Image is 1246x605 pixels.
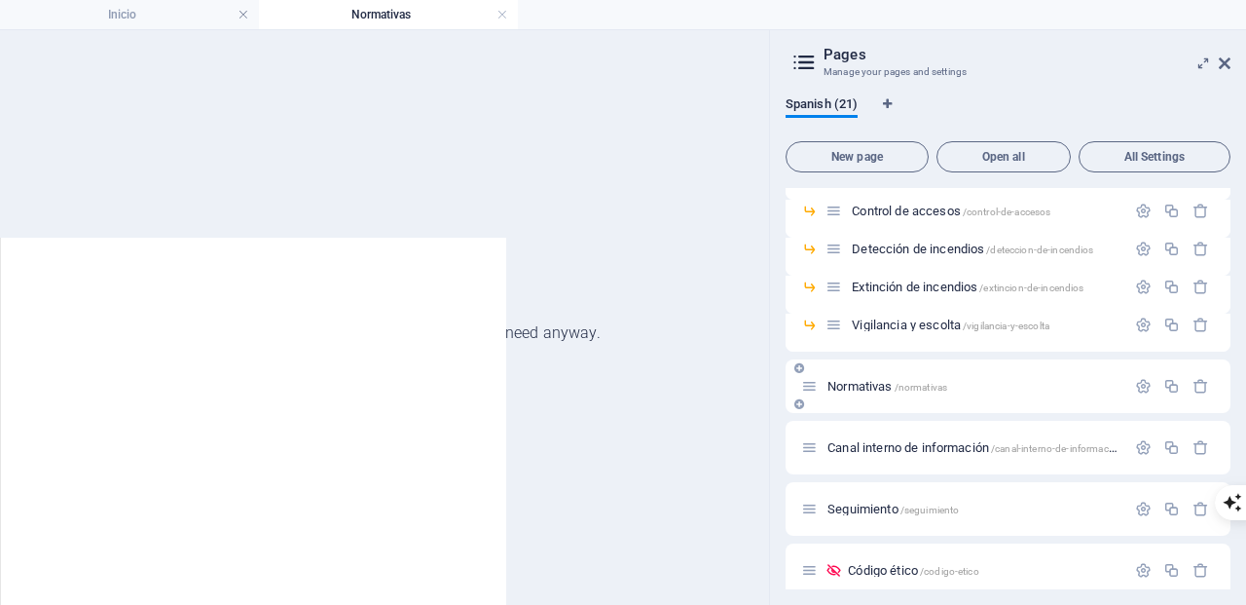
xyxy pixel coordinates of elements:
[786,141,929,172] button: New page
[1192,378,1209,395] div: Remove
[852,204,1050,218] span: Click to open page
[259,4,518,25] h4: Normativas
[1192,317,1209,333] div: Remove
[846,281,1125,293] div: Extinción de incendios/extincion-de-incendios
[824,46,1230,63] h2: Pages
[1135,317,1152,333] div: Settings
[1163,378,1180,395] div: Duplicate
[822,380,1125,393] div: Normativas/normativas
[827,502,959,516] span: Click to open page
[822,441,1125,454] div: Canal interno de información/canal-interno-de-informacion
[852,318,1049,332] span: Vigilancia y escolta
[1135,203,1152,219] div: Settings
[1087,151,1222,163] span: All Settings
[794,151,920,163] span: New page
[920,566,979,577] span: /codigo-etico
[1163,279,1180,295] div: Duplicate
[1135,378,1152,395] div: Settings
[963,321,1049,331] span: /vigilancia-y-escolta
[986,245,1093,255] span: /deteccion-de-incendios
[846,319,1125,331] div: Vigilancia y escolta/vigilancia-y-escolta
[936,141,1071,172] button: Open all
[1135,439,1152,456] div: Settings
[786,93,858,120] span: Spanish (21)
[786,96,1230,133] div: Language Tabs
[1163,241,1180,257] div: Duplicate
[1163,501,1180,517] div: Duplicate
[1079,141,1230,172] button: All Settings
[945,151,1062,163] span: Open all
[1163,439,1180,456] div: Duplicate
[1135,562,1152,579] div: Settings
[848,563,978,578] span: Click to open page
[1135,241,1152,257] div: Settings
[1192,501,1209,517] div: Remove
[1135,501,1152,517] div: Settings
[1192,439,1209,456] div: Remove
[895,382,948,393] span: /normativas
[991,443,1122,454] span: /canal-interno-de-informacion
[963,207,1051,217] span: /control-de-accesos
[852,242,1093,256] span: Detección de incendios
[900,505,960,515] span: /seguimiento
[1192,241,1209,257] div: Remove
[1163,317,1180,333] div: Duplicate
[852,280,1083,294] span: Click to open page
[1192,279,1209,295] div: Remove
[979,283,1083,293] span: /extincion-de-incendios
[1163,562,1180,579] div: Duplicate
[827,379,947,394] span: Click to open page
[827,440,1122,455] span: Canal interno de información
[846,243,1125,255] div: Detección de incendios/deteccion-de-incendios
[822,503,1125,515] div: Seguimiento/seguimiento
[842,564,1125,577] div: Código ético/codigo-etico
[1192,562,1209,579] div: Remove
[824,63,1191,81] h3: Manage your pages and settings
[1135,279,1152,295] div: Settings
[846,205,1125,217] div: Control de accesos/control-de-accesos
[1163,203,1180,219] div: Duplicate
[1192,203,1209,219] div: Remove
